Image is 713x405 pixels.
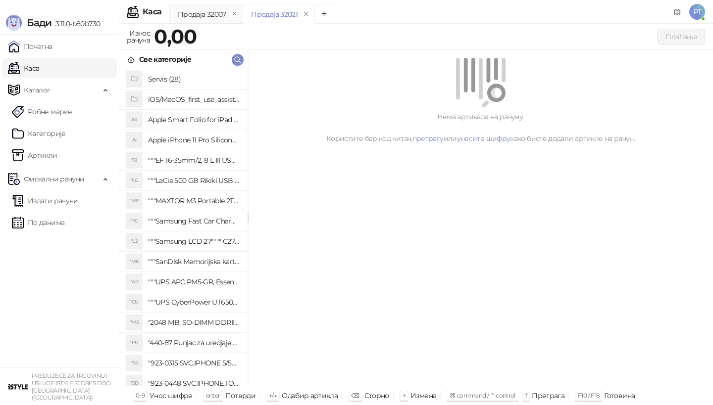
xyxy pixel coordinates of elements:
[178,9,226,20] div: Продаја 32007
[8,37,52,56] a: Почетна
[260,111,701,144] div: Нема артикала на рачуну. Користите бар код читач, или како бисте додали артикле на рачун.
[689,4,705,20] span: PT
[126,254,142,270] div: "MK
[143,8,161,16] div: Каса
[410,389,436,402] div: Измена
[225,389,256,402] div: Потврди
[126,294,142,310] div: "CU
[148,274,240,290] h4: """UPS APC PM5-GR, Essential Surge Arrest,5 utic_nica"""
[148,233,240,249] h4: """Samsung LCD 27"""" C27F390FHUXEN"""
[148,294,240,310] h4: """UPS CyberPower UT650EG, 650VA/360W , line-int., s_uko, desktop"""
[126,132,142,148] div: AI
[12,191,78,211] a: Издати рачуни
[126,274,142,290] div: "AP
[126,112,142,128] div: AS
[126,375,142,391] div: "SD
[148,254,240,270] h4: """SanDisk Memorijska kartica 256GB microSDXC sa SD adapterom SDSQXA1-256G-GN6MA - Extreme PLUS, ...
[403,392,406,399] span: +
[450,392,515,399] span: ⌘ command / ⌃ control
[126,213,142,229] div: "FC
[525,392,527,399] span: f
[148,355,240,371] h4: "923-0315 SVC,IPHONE 5/5S BATTERY REMOVAL TRAY Držač za iPhone sa kojim se otvara display
[148,112,240,128] h4: Apple Smart Folio for iPad mini (A17 Pro) - Sage
[148,193,240,209] h4: """MAXTOR M3 Portable 2TB 2.5"""" crni eksterni hard disk HX-M201TCB/GM"""
[119,69,248,386] div: grid
[148,375,240,391] h4: "923-0448 SVC,IPHONE,TOURQUE DRIVER KIT .65KGF- CM Šrafciger "
[51,19,100,28] span: 3.11.0-b80b730
[12,145,57,165] a: ArtikliАртикли
[126,355,142,371] div: "S5
[457,134,510,143] a: унесите шифру
[125,27,152,46] div: Износ рачуна
[8,58,39,78] a: Каса
[351,392,359,399] span: ⌫
[148,132,240,148] h4: Apple iPhone 11 Pro Silicone Case - Black
[139,54,191,65] div: Све категорије
[24,80,51,100] span: Каталог
[658,29,705,45] button: Плаћање
[148,315,240,330] h4: "2048 MB, SO-DIMM DDRII, 667 MHz, Napajanje 1,8 0,1 V, Latencija CL5"
[364,389,389,402] div: Сторно
[148,152,240,168] h4: """EF 16-35mm/2, 8 L III USM"""
[126,152,142,168] div: "18
[282,389,338,402] div: Одабир артикла
[532,389,564,402] div: Претрага
[12,102,72,122] a: Робне марке
[8,377,28,397] img: 64x64-companyLogo-77b92cf4-9946-4f36-9751-bf7bb5fd2c7d.png
[24,169,84,189] span: Фискални рачуни
[300,10,312,18] button: remove
[27,17,51,29] span: Бади
[148,213,240,229] h4: """Samsung Fast Car Charge Adapter, brzi auto punja_, boja crna"""
[314,4,334,24] button: Add tab
[148,173,240,188] h4: """LaCie 500 GB Rikiki USB 3.0 / Ultra Compact & Resistant aluminum / USB 3.0 / 2.5"""""""
[126,335,142,351] div: "PU
[269,392,277,399] span: ↑/↓
[148,71,240,87] h4: Servis (28)
[604,389,635,402] div: Готовина
[154,24,197,48] strong: 0,00
[12,124,66,143] a: Категорије
[136,392,145,399] span: 0-9
[669,4,685,20] a: Документација
[412,134,444,143] a: претрагу
[150,389,193,402] div: Унос шифре
[126,193,142,209] div: "MP
[228,10,241,18] button: remove
[148,335,240,351] h4: "440-87 Punjac za uredjaje sa micro USB portom 4/1, Stand."
[251,9,298,20] div: Продаја 32021
[12,213,64,232] a: По данима
[578,392,599,399] span: F10 / F16
[126,315,142,330] div: "MS
[6,15,22,31] img: Logo
[148,91,240,107] h4: iOS/MacOS_first_use_assistance (4)
[126,233,142,249] div: "L2
[32,372,111,401] small: PREDUZEĆE ZA TRGOVINU I USLUGE ISTYLE STORES DOO [GEOGRAPHIC_DATA] ([GEOGRAPHIC_DATA])
[206,392,220,399] span: enter
[126,173,142,188] div: "5G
